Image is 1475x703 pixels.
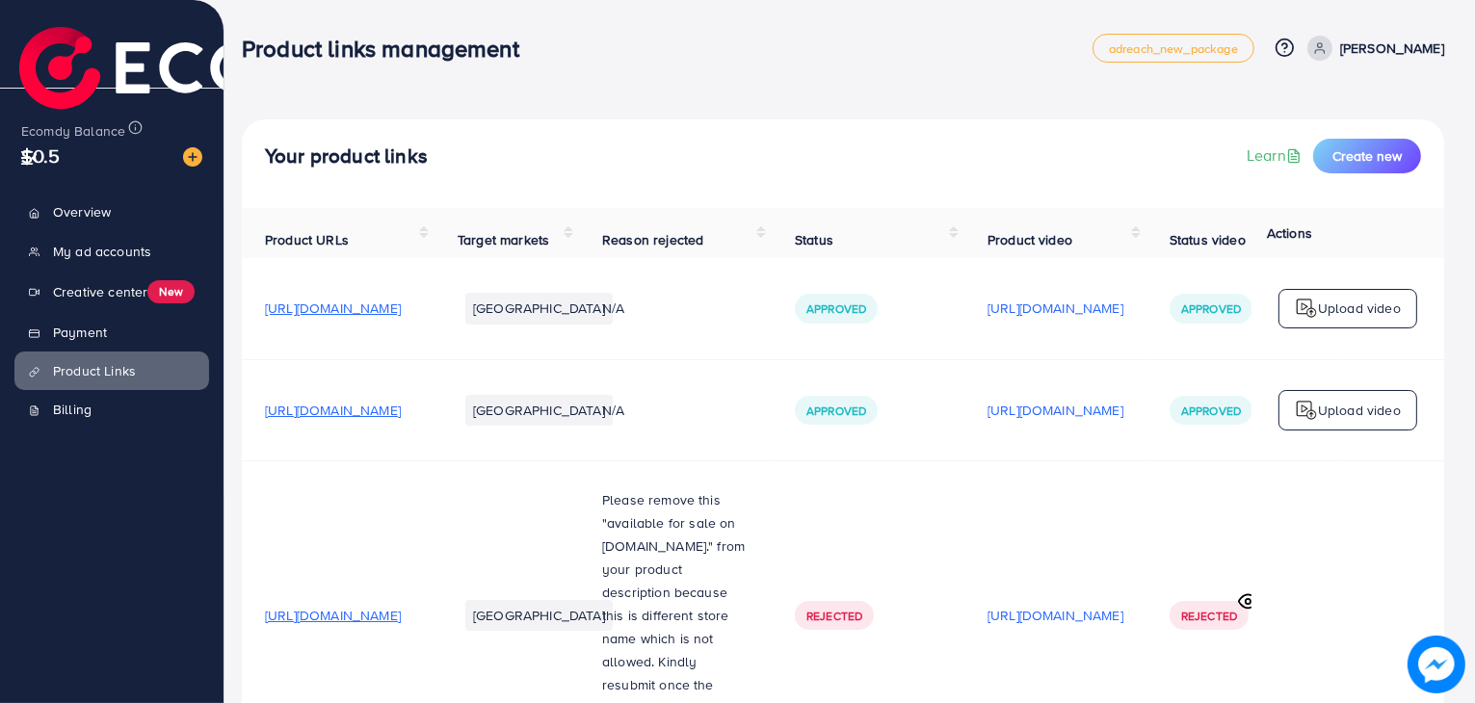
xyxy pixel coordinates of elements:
[1093,34,1254,63] a: adreach_new_package
[147,280,194,303] span: New
[265,230,349,249] span: Product URLs
[602,230,703,249] span: Reason rejected
[1181,300,1241,317] span: Approved
[53,323,107,342] span: Payment
[1318,297,1401,320] p: Upload video
[19,27,441,124] img: logo
[988,604,1123,627] p: [URL][DOMAIN_NAME]
[988,230,1072,249] span: Product video
[265,299,401,318] span: [URL][DOMAIN_NAME]
[988,399,1123,422] p: [URL][DOMAIN_NAME]
[1267,223,1312,243] span: Actions
[1109,42,1238,55] span: adreach_new_package
[1340,37,1444,60] p: [PERSON_NAME]
[14,313,209,351] a: Payment
[1313,139,1421,173] button: Create new
[1300,36,1444,61] a: [PERSON_NAME]
[806,403,866,419] span: Approved
[1332,146,1402,166] span: Create new
[53,242,151,261] span: My ad accounts
[14,232,209,271] a: My ad accounts
[795,230,833,249] span: Status
[14,390,209,429] a: Billing
[1295,297,1318,320] img: logo
[465,293,613,324] li: [GEOGRAPHIC_DATA]
[14,193,209,231] a: Overview
[242,35,535,63] h3: Product links management
[1181,403,1241,419] span: Approved
[988,297,1123,320] p: [URL][DOMAIN_NAME]
[14,351,209,390] a: Product Links
[265,144,428,169] h4: Your product links
[1318,399,1401,422] p: Upload video
[53,400,92,419] span: Billing
[602,401,624,420] span: N/A
[1408,636,1465,693] img: image
[265,606,401,625] span: [URL][DOMAIN_NAME]
[806,608,862,624] span: Rejected
[1295,399,1318,422] img: logo
[465,600,613,631] li: [GEOGRAPHIC_DATA]
[806,300,866,317] span: Approved
[53,202,111,221] span: Overview
[53,282,147,301] span: Creative center
[14,271,209,313] a: Creative centerNew
[1170,230,1246,249] span: Status video
[183,147,202,167] img: image
[265,401,401,420] span: [URL][DOMAIN_NAME]
[53,361,136,380] span: Product Links
[1247,144,1305,167] a: Learn
[465,395,613,426] li: [GEOGRAPHIC_DATA]
[1181,608,1237,624] span: Rejected
[19,148,39,168] img: menu
[602,299,624,318] span: N/A
[458,230,549,249] span: Target markets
